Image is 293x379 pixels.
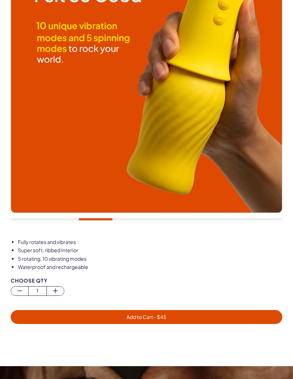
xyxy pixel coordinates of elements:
[126,314,167,320] span: Add to Cart
[11,278,282,283] div: Choose Qty
[29,286,46,295] span: 1
[153,314,167,320] span: - $ 45
[18,264,282,271] li: Waterproof and rechargeable
[18,255,282,263] li: 5 rotating, 10 vibrating modes
[11,310,282,324] button: Add to Cart - $45
[18,239,282,246] li: Fully rotates and vibrates
[18,247,282,254] li: Super soft, ribbed Interior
